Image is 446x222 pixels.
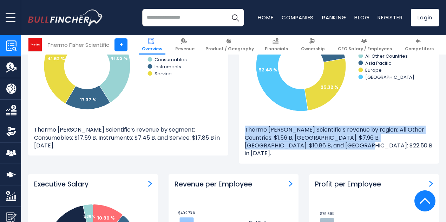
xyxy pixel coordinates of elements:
[227,9,244,26] button: Search
[429,180,433,187] a: Profit per Employee
[411,9,439,26] a: Login
[155,70,172,77] text: Service
[315,180,381,189] h3: Profit per Employee
[47,55,65,62] tspan: 41.62 %
[321,84,339,90] text: 25.32 %
[245,126,433,158] p: Thermo [PERSON_NAME] Scientific’s revenue by region: All Other Countries: $1.56 B, [GEOGRAPHIC_DA...
[28,9,104,26] a: Go to homepage
[142,46,162,52] span: Overview
[6,126,17,137] img: Ownership
[365,60,391,66] text: Asia Pacific
[139,35,165,55] a: Overview
[265,46,288,52] span: Financials
[301,46,325,52] span: Ownership
[155,56,187,63] text: Consumables
[80,96,97,103] tspan: 17.37 %
[365,53,408,59] text: All Other Countries
[28,38,42,51] img: TMO logo
[282,14,314,21] a: Companies
[47,41,109,49] div: Thermo Fisher Scientific
[172,35,198,55] a: Revenue
[289,180,293,187] a: Revenue per Employee
[338,46,392,52] span: CEO Salary / Employees
[335,35,395,55] a: CEO Salary / Employees
[320,211,335,216] text: $79.69K
[84,214,95,219] tspan: 3.36 %
[148,180,152,187] a: ceo-salary
[175,46,195,52] span: Revenue
[114,38,127,51] a: +
[258,14,273,21] a: Home
[28,9,104,26] img: bullfincher logo
[34,180,88,189] h3: Executive Salary
[405,46,434,52] span: Competitors
[178,210,196,216] text: $402.73 K
[258,66,277,73] text: 52.48 %
[298,35,328,55] a: Ownership
[378,14,402,21] a: Register
[402,35,437,55] a: Competitors
[354,14,369,21] a: Blog
[365,74,414,81] text: [GEOGRAPHIC_DATA]
[155,63,181,70] text: Instruments
[34,126,222,150] p: Thermo [PERSON_NAME] Scientific’s revenue by segment: Consumables: $17.59 B, Instruments: $7.45 B...
[202,35,257,55] a: Product / Geography
[205,46,254,52] span: Product / Geography
[262,35,291,55] a: Financials
[97,215,115,221] tspan: 10.89 %
[365,67,382,74] text: Europe
[110,55,128,62] tspan: 41.02 %
[322,14,346,21] a: Ranking
[175,180,252,189] h3: Revenue per Employee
